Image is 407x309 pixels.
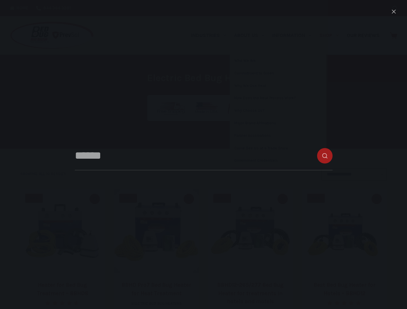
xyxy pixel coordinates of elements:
div: Rated 5.00 out of 5 [327,301,362,305]
a: BBHD12-265/277 Bed Bug Heater for treatments in hotels and motels [217,282,284,304]
a: Heater for Bed Bug Treatment - BBHD8 [20,189,105,273]
img: Prevsol/Bed Bug Heat Doctor [10,21,94,50]
a: About Us [230,16,268,55]
a: Information [268,16,315,55]
a: Electric Bed Bug Heaters [131,301,182,306]
a: Who We Are [230,55,326,67]
button: Quick view toggle [372,194,382,204]
a: Major Brand Affiliations [230,117,326,129]
span: SALE [119,194,137,203]
a: BBHD12-265/277 Bed Bug Heater for treatments in hotels and motels [208,189,293,273]
button: Quick view toggle [90,194,100,204]
div: Rated 4.67 out of 5 [45,301,80,305]
a: Best Bed Bug Heater for Hotels – BBHD12 [314,282,376,296]
span: SALE [307,194,325,203]
a: Industries [187,16,230,55]
a: Come See Us at a Trade Show [230,142,326,154]
select: Shop order [322,168,387,181]
a: Government Credentials [230,154,326,167]
button: Quick view toggle [184,194,194,204]
span: SALE [25,194,43,203]
a: Heater for Bed Bug Treatment – BBHD8 [37,282,88,296]
button: Open LiveChat chat widget [5,3,24,22]
button: Search [392,6,397,11]
span: SALE [213,194,231,203]
a: BBHD Pro7 Bed Bug Heater for Heat Treatment [121,282,191,296]
button: Quick view toggle [277,194,288,204]
a: Why Choose Us? [230,105,326,117]
p: Showing all 10 results [20,171,66,177]
a: Commitment to Green [230,67,326,80]
a: Shop [315,16,343,55]
a: How Does the Heat Process Work? [230,92,326,104]
a: Our Reviews [343,16,383,55]
a: BBHD Pro7 Bed Bug Heater for Heat Treatment [114,189,199,273]
a: Why We Use Heat [230,80,326,92]
nav: Primary [187,16,383,55]
a: Best Bed Bug Heater for Hotels - BBHD12 [302,189,387,273]
a: Partner Associations [230,130,326,142]
h1: Electric Bed Bug Heaters [83,71,325,85]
